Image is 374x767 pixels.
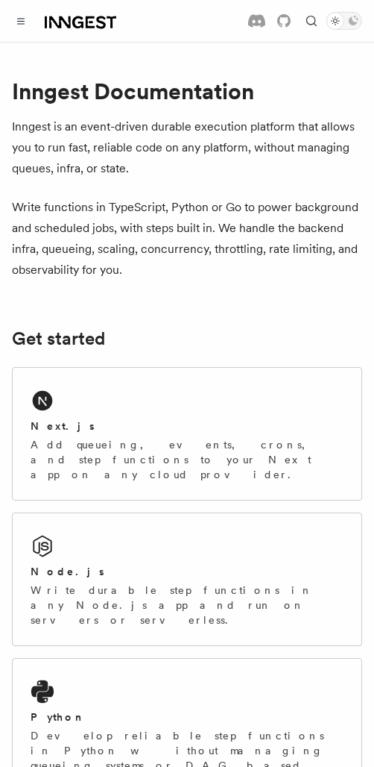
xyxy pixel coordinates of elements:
[12,367,362,501] a: Next.jsAdd queueing, events, crons, and step functions to your Next app on any cloud provider.
[326,12,362,30] button: Toggle dark mode
[12,513,362,646] a: Node.jsWrite durable step functions in any Node.js app and run on servers or serverless.
[12,197,362,281] p: Write functions in TypeScript, Python or Go to power background and scheduled jobs, with steps bu...
[31,710,86,724] h2: Python
[31,564,104,579] h2: Node.js
[31,419,95,433] h2: Next.js
[12,328,105,349] a: Get started
[12,116,362,179] p: Inngest is an event-driven durable execution platform that allows you to run fast, reliable code ...
[302,12,320,30] button: Find something...
[12,12,30,30] button: Toggle navigation
[12,78,362,104] h1: Inngest Documentation
[31,583,343,627] p: Write durable step functions in any Node.js app and run on servers or serverless.
[31,437,343,482] p: Add queueing, events, crons, and step functions to your Next app on any cloud provider.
